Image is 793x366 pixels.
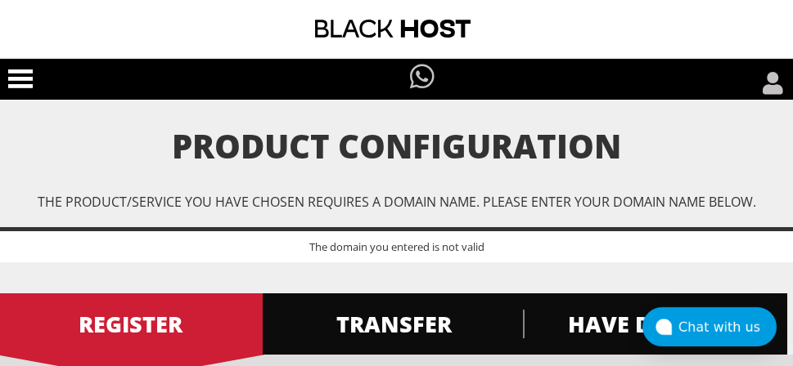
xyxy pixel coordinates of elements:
span: TRANSFER [261,310,525,338]
a: HAVE DOMAIN? [523,293,787,355]
span: HAVE DOMAIN? [523,310,787,338]
button: Chat with us [642,307,777,346]
a: Have questions? [406,59,439,96]
a: TRANSFER [261,293,525,355]
div: Chat with us [678,319,777,335]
